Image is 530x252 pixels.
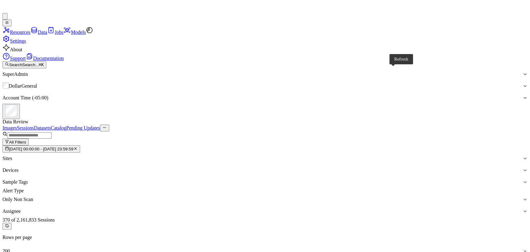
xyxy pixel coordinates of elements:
[2,20,11,26] button: Toggle Navigation
[30,30,47,35] a: Data
[63,30,86,35] a: Models
[2,119,528,125] div: Data Review
[39,63,44,67] kbd: K
[10,47,22,52] span: About
[39,63,41,67] span: ⌘
[2,56,26,61] a: Support
[47,30,63,35] a: Jobs
[2,188,24,193] label: Alert Type
[2,125,17,131] a: Images
[2,139,29,145] button: All Filters
[38,30,47,35] span: Data
[34,125,51,131] a: Datasets
[2,145,80,152] button: [DATE] 00:00:00 - [DATE] 23:59:59
[71,30,86,35] span: Models
[9,63,22,67] span: Search
[10,38,26,44] span: Settings
[2,30,30,35] a: Resources
[66,125,100,131] a: Pending Updates
[22,63,39,67] span: Search...
[10,30,30,35] span: Resources
[2,38,26,44] a: Settings
[2,235,528,240] p: Rows per page
[9,147,73,152] span: [DATE] 00:00:00 - [DATE] 23:59:59
[33,56,64,61] span: Documentation
[10,56,26,61] span: Support
[51,125,66,131] a: Catalog
[55,30,63,35] span: Jobs
[17,125,34,131] a: Sessions
[26,56,64,61] a: Documentation
[2,61,46,68] button: SearchSearch...⌘K
[2,217,55,222] span: 370 of 2,161,833 Sessions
